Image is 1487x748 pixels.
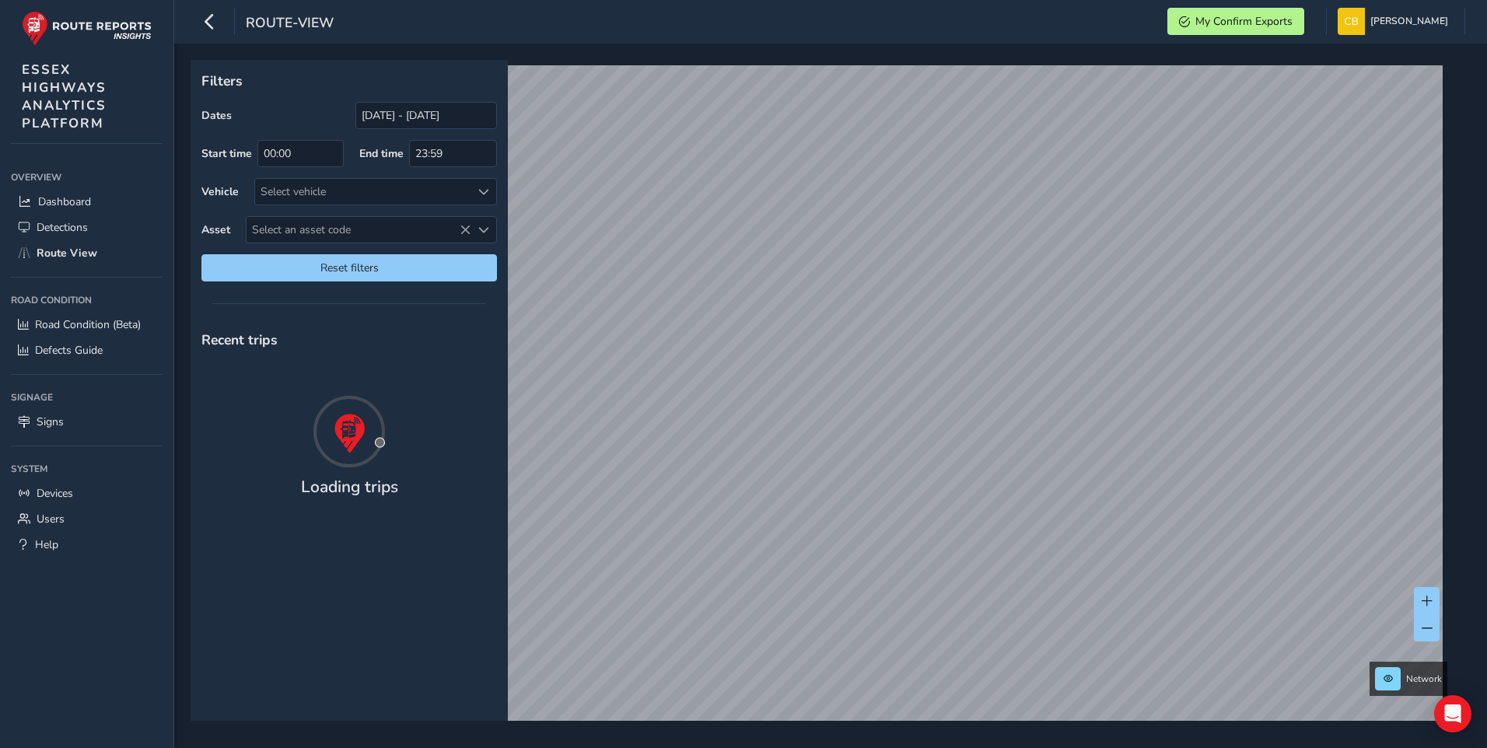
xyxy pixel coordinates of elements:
[11,288,163,312] div: Road Condition
[201,330,278,349] span: Recent trips
[35,317,141,332] span: Road Condition (Beta)
[1406,673,1442,685] span: Network
[247,217,471,243] span: Select an asset code
[11,457,163,481] div: System
[1338,8,1454,35] button: [PERSON_NAME]
[213,260,485,275] span: Reset filters
[11,215,163,240] a: Detections
[35,537,58,552] span: Help
[201,184,239,199] label: Vehicle
[201,222,230,237] label: Asset
[37,486,73,501] span: Devices
[22,61,107,132] span: ESSEX HIGHWAYS ANALYTICS PLATFORM
[196,65,1443,739] canvas: Map
[37,414,64,429] span: Signs
[1434,695,1471,732] div: Open Intercom Messenger
[471,217,496,243] div: Select an asset code
[37,220,88,235] span: Detections
[37,246,97,260] span: Route View
[11,240,163,266] a: Route View
[255,179,471,204] div: Select vehicle
[1338,8,1365,35] img: diamond-layout
[301,477,398,497] h4: Loading trips
[246,13,334,35] span: route-view
[35,343,103,358] span: Defects Guide
[359,146,404,161] label: End time
[22,11,152,46] img: rr logo
[38,194,91,209] span: Dashboard
[11,409,163,435] a: Signs
[11,189,163,215] a: Dashboard
[11,312,163,337] a: Road Condition (Beta)
[11,337,163,363] a: Defects Guide
[11,506,163,532] a: Users
[11,386,163,409] div: Signage
[201,108,232,123] label: Dates
[11,532,163,558] a: Help
[201,254,497,281] button: Reset filters
[1167,8,1304,35] button: My Confirm Exports
[1195,14,1293,29] span: My Confirm Exports
[1370,8,1448,35] span: [PERSON_NAME]
[37,512,65,526] span: Users
[11,166,163,189] div: Overview
[201,71,497,91] p: Filters
[201,146,252,161] label: Start time
[11,481,163,506] a: Devices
